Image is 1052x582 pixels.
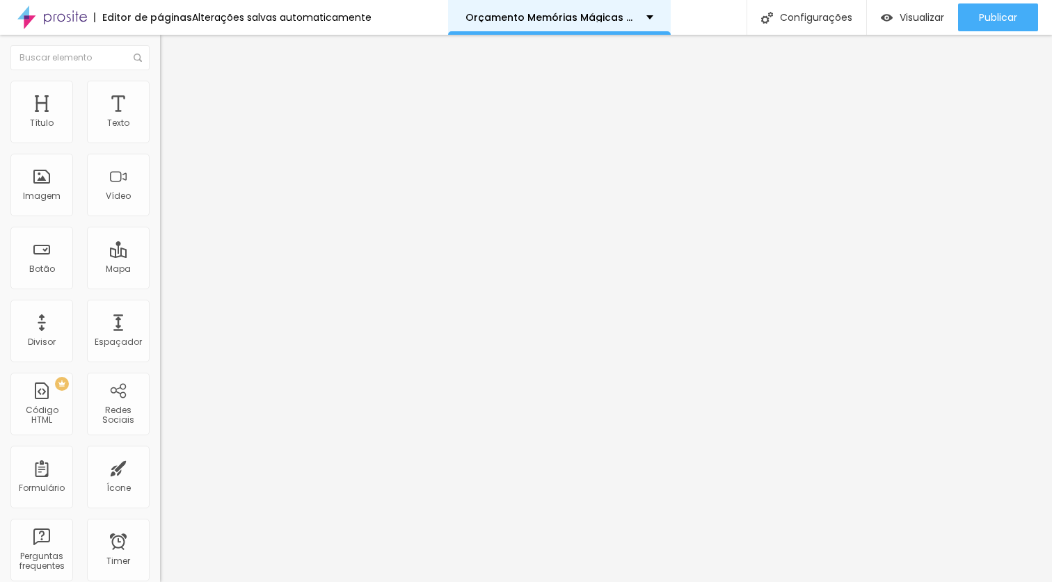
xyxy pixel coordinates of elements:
[134,54,142,62] img: Icone
[107,118,129,128] div: Texto
[900,12,944,23] span: Visualizar
[14,551,69,572] div: Perguntas frequentes
[465,13,636,22] p: Orçamento Memórias Mágicas Terra [DATE]
[106,264,131,274] div: Mapa
[30,118,54,128] div: Título
[95,337,142,347] div: Espaçador
[106,483,131,493] div: Ícone
[19,483,65,493] div: Formulário
[90,405,145,426] div: Redes Sociais
[958,3,1038,31] button: Publicar
[29,264,55,274] div: Botão
[10,45,150,70] input: Buscar elemento
[14,405,69,426] div: Código HTML
[867,3,958,31] button: Visualizar
[192,13,372,22] div: Alterações salvas automaticamente
[23,191,61,201] div: Imagem
[979,12,1017,23] span: Publicar
[761,12,773,24] img: Icone
[106,191,131,201] div: Vídeo
[94,13,192,22] div: Editor de páginas
[106,556,130,566] div: Timer
[28,337,56,347] div: Divisor
[881,12,893,24] img: view-1.svg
